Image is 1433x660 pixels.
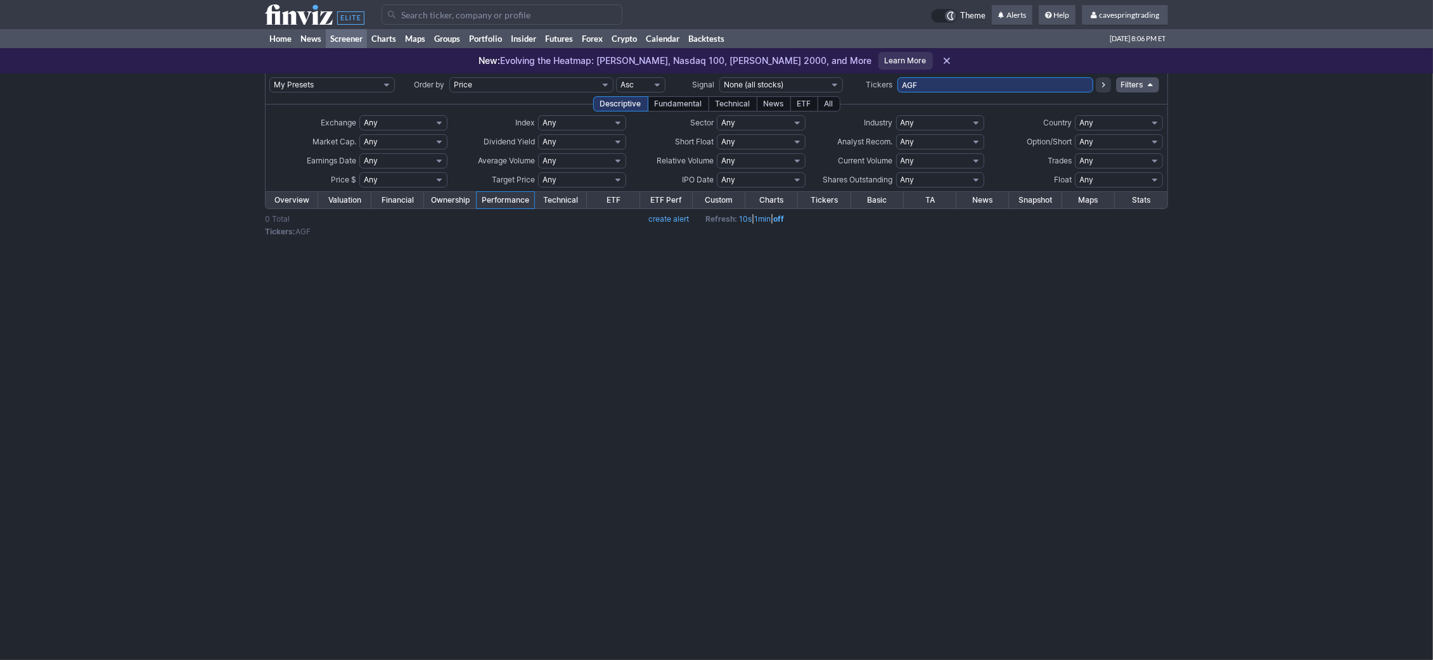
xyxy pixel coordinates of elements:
[866,80,892,89] span: Tickers
[878,52,933,70] a: Learn More
[371,192,424,208] a: Financial
[424,192,477,208] a: Ownership
[690,118,714,127] span: Sector
[430,29,465,48] a: Groups
[818,96,840,111] div: All
[401,29,430,48] a: Maps
[1043,118,1072,127] span: Country
[382,4,622,25] input: Search
[774,214,785,224] a: off
[587,192,639,208] a: ETF
[757,96,791,111] div: News
[593,96,648,111] div: Descriptive
[296,29,326,48] a: News
[506,29,541,48] a: Insider
[851,192,904,208] a: Basic
[960,9,986,23] span: Theme
[1115,192,1167,208] a: Stats
[265,227,295,236] b: Tickers:
[484,137,535,146] span: Dividend Yield
[1062,192,1115,208] a: Maps
[839,156,893,165] span: Current Volume
[1027,137,1072,146] span: Option/Short
[1009,192,1062,208] a: Snapshot
[265,213,354,225] td: 0 Total
[321,118,356,127] span: Exchange
[265,225,1168,238] td: AGF
[992,5,1032,25] a: Alerts
[1048,156,1072,165] span: Trades
[1039,5,1076,25] a: Help
[478,156,535,165] span: Average Volume
[657,156,714,165] span: Relative Volume
[515,118,535,127] span: Index
[541,29,577,48] a: Futures
[675,137,714,146] span: Short Float
[367,29,401,48] a: Charts
[692,80,714,89] span: Signal
[1054,175,1072,184] span: Float
[931,9,986,23] a: Theme
[414,80,444,89] span: Order by
[465,29,506,48] a: Portfolio
[693,192,745,208] a: Custom
[798,192,851,208] a: Tickers
[1110,29,1166,48] span: [DATE] 8:06 PM ET
[838,137,893,146] span: Analyst Recom.
[1099,10,1159,20] span: cavespringtrading
[477,192,534,208] a: Performance
[1082,5,1168,25] a: cavespringtrading
[684,29,729,48] a: Backtests
[307,156,356,165] span: Earnings Date
[740,214,752,224] a: 10s
[709,96,757,111] div: Technical
[640,192,693,208] a: ETF Perf
[823,175,893,184] span: Shares Outstanding
[577,29,607,48] a: Forex
[312,137,356,146] span: Market Cap.
[331,175,356,184] span: Price $
[706,214,785,224] span: | |
[266,192,318,208] a: Overview
[479,55,501,66] span: New:
[682,175,714,184] span: IPO Date
[607,29,641,48] a: Crypto
[318,192,371,208] a: Valuation
[1116,77,1159,92] a: Filters
[706,214,738,224] b: Refresh:
[745,192,798,208] a: Charts
[904,192,956,208] a: TA
[479,54,872,67] p: Evolving the Heatmap: [PERSON_NAME], Nasdaq 100, [PERSON_NAME] 2000, and More
[864,118,893,127] span: Industry
[641,29,684,48] a: Calendar
[755,214,771,224] a: 1min
[265,29,296,48] a: Home
[648,96,709,111] div: Fundamental
[534,192,587,208] a: Technical
[693,215,706,224] img: nic2x2.gif
[326,29,367,48] a: Screener
[492,175,535,184] span: Target Price
[649,214,690,224] a: create alert
[790,96,818,111] div: ETF
[956,192,1009,208] a: News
